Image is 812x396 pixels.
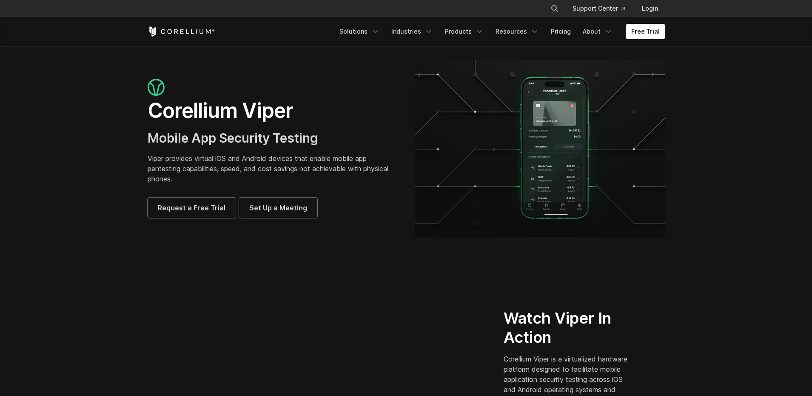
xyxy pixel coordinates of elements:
[504,309,633,347] h2: Watch Viper In Action
[440,24,489,39] a: Products
[148,153,398,184] p: Viper provides virtual iOS and Android devices that enable mobile app pentesting capabilities, sp...
[148,79,165,96] img: viper_icon_large
[249,203,307,213] span: Set Up a Meeting
[578,24,618,39] a: About
[148,98,398,123] h1: Corellium Viper
[635,1,665,16] a: Login
[148,198,236,218] a: Request a Free Trial
[158,203,225,213] span: Request a Free Trial
[334,24,665,39] div: Navigation Menu
[386,24,438,39] a: Industries
[566,1,632,16] a: Support Center
[547,1,562,16] button: Search
[334,24,385,39] a: Solutions
[546,24,576,39] a: Pricing
[415,60,665,237] img: viper_hero
[626,24,665,39] a: Free Trial
[239,198,317,218] a: Set Up a Meeting
[148,26,215,37] a: Corellium Home
[540,1,665,16] div: Navigation Menu
[490,24,544,39] a: Resources
[148,130,318,146] span: Mobile App Security Testing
